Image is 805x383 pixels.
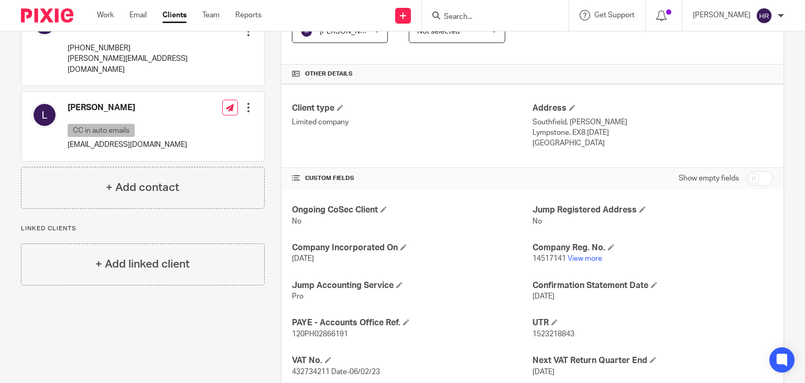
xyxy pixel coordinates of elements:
p: Linked clients [21,225,265,233]
label: Show empty fields [679,173,739,184]
p: Southfield, [PERSON_NAME] [532,117,773,127]
span: Pro [292,293,303,300]
span: 432734211 Date-06/02/23 [292,368,380,376]
a: Reports [235,10,262,20]
span: [DATE] [292,255,314,262]
p: Limited company [292,117,532,127]
h4: VAT No. [292,355,532,366]
span: [DATE] [532,368,554,376]
p: CC in auto emails [68,124,135,137]
img: Pixie [21,8,73,23]
a: Work [97,10,114,20]
p: [PERSON_NAME] [693,10,750,20]
span: [DATE] [532,293,554,300]
span: No [292,218,301,225]
h4: + Add contact [106,179,179,196]
input: Search [443,13,537,22]
h4: CUSTOM FIELDS [292,174,532,183]
p: Lympstone, EX8 [DATE] [532,127,773,138]
h4: Company Incorporated On [292,242,532,253]
h4: [PERSON_NAME] [68,102,187,113]
h4: PAYE - Accounts Office Ref. [292,317,532,328]
a: Email [129,10,147,20]
h4: Ongoing CoSec Client [292,205,532,216]
h4: Confirmation Statement Date [532,280,773,291]
span: Not selected [417,28,460,35]
h4: + Add linked client [95,256,190,272]
span: Other details [305,70,353,78]
img: svg%3E [32,102,57,127]
h4: Jump Registered Address [532,205,773,216]
p: [GEOGRAPHIC_DATA] [532,138,773,148]
a: Team [202,10,220,20]
h4: Address [532,103,773,114]
span: [PERSON_NAME] [320,28,377,35]
h4: UTR [532,317,773,328]
span: 14517141 [532,255,566,262]
p: [EMAIL_ADDRESS][DOMAIN_NAME] [68,140,187,150]
img: svg%3E [756,7,773,24]
span: 1523218843 [532,331,574,338]
h4: Next VAT Return Quarter End [532,355,773,366]
a: View more [568,255,602,262]
span: No [532,218,542,225]
a: Clients [162,10,187,20]
h4: Company Reg. No. [532,242,773,253]
span: 120PH02866191 [292,331,348,338]
p: [PHONE_NUMBER] [68,43,225,54]
h4: Jump Accounting Service [292,280,532,291]
span: Get Support [594,12,635,19]
p: [PERSON_NAME][EMAIL_ADDRESS][DOMAIN_NAME] [68,54,225,75]
h4: Client type [292,103,532,114]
